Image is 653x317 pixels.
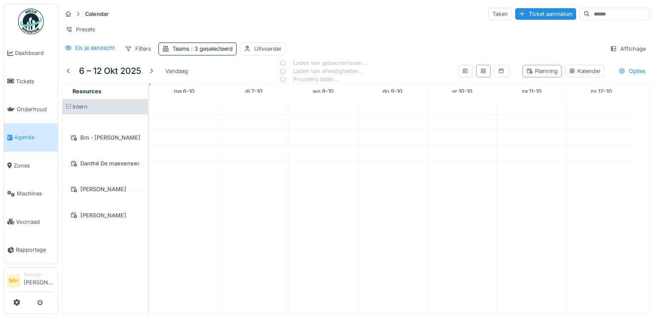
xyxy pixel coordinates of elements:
span: Intern [73,104,88,110]
div: Opties [615,65,650,77]
a: Voorraad [4,207,58,235]
a: Tickets [4,67,58,95]
a: 6 oktober 2025 [172,85,197,97]
strong: Calendar [82,10,112,18]
span: : 3 geselecteerd [189,46,233,52]
div: Eis je aandacht [75,44,115,52]
a: Zones [4,152,58,180]
div: Danthé De maeseneer [67,158,143,169]
span: Zones [14,162,55,170]
h5: 6 – 12 okt 2025 [79,66,141,76]
span: Resources [73,88,101,94]
a: Rapportage [4,236,58,264]
div: Laden van afwezigheden… [279,67,367,75]
a: Dashboard [4,39,58,67]
span: Dashboard [15,49,55,57]
a: 8 oktober 2025 [310,85,336,97]
div: Filters [121,43,155,55]
a: Agenda [4,123,58,151]
a: 11 oktober 2025 [519,85,544,97]
a: 10 oktober 2025 [450,85,474,97]
img: Badge_color-CXgf-gQk.svg [18,9,44,34]
div: Laden van gebeurtenissen… [279,59,367,67]
div: Ticket aanmaken [515,8,576,20]
span: Agenda [14,133,55,141]
a: Onderhoud [4,95,58,123]
a: 7 oktober 2025 [243,85,264,97]
div: Uitvoerder [254,45,282,53]
span: Onderhoud [17,105,55,113]
div: Presets [62,23,99,36]
div: Taken [489,8,512,20]
a: Machines [4,180,58,207]
span: Tickets [16,77,55,85]
li: MH [7,274,20,287]
div: Vandaag [162,65,191,77]
li: [PERSON_NAME] [24,271,55,290]
div: Planning [526,67,558,75]
div: Teams [173,45,233,53]
div: Manager [24,271,55,278]
a: MH Manager[PERSON_NAME] [7,271,55,292]
span: Rapportage [16,246,55,254]
div: Affichage [606,43,650,55]
a: 12 oktober 2025 [588,85,614,97]
div: [PERSON_NAME] [67,184,143,195]
div: Kalender [569,67,601,75]
div: [PERSON_NAME] [67,210,143,221]
div: Providers laden… [279,75,367,83]
a: 9 oktober 2025 [380,85,404,97]
span: Machines [17,189,55,198]
span: Voorraad [16,218,55,226]
div: Bm - [PERSON_NAME] [67,132,143,143]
